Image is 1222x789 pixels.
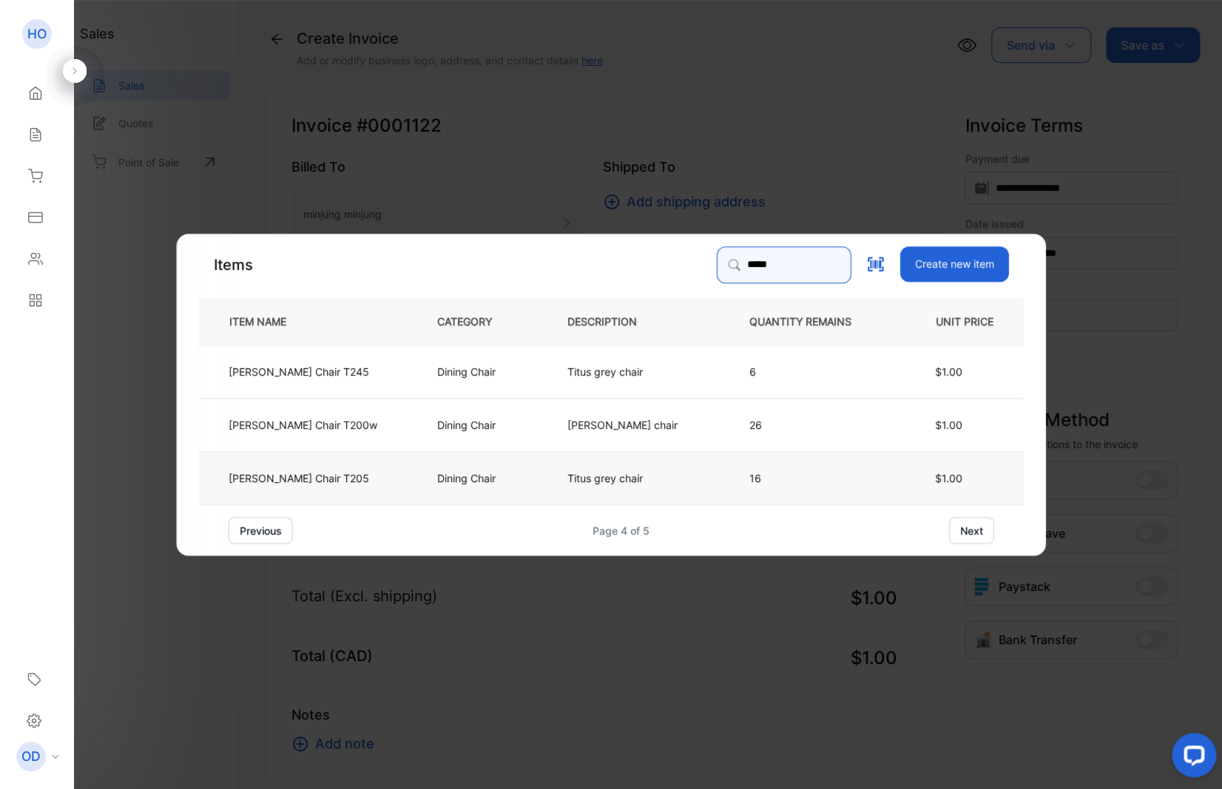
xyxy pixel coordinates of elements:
p: Titus grey chair [567,364,643,379]
span: $1.00 [935,365,962,378]
span: $1.00 [935,419,962,431]
div: Page 4 of 5 [593,523,649,538]
button: previous [229,517,293,544]
p: Dining Chair [437,470,496,486]
p: [PERSON_NAME] Chair T245 [229,364,369,379]
button: next [949,517,994,544]
p: UNIT PRICE [924,314,999,329]
p: [PERSON_NAME] Chair T200w [229,417,377,433]
p: Titus grey chair [567,470,643,486]
p: Dining Chair [437,417,496,433]
p: DESCRIPTION [567,314,661,329]
span: $1.00 [935,472,962,484]
p: HO [27,24,47,44]
p: [PERSON_NAME] chair [567,417,678,433]
iframe: LiveChat chat widget [1160,727,1222,789]
p: Items [214,254,253,276]
button: Create new item [900,246,1009,282]
p: [PERSON_NAME] Chair T205 [229,470,369,486]
p: ITEM NAME [223,314,310,329]
p: CATEGORY [437,314,516,329]
p: Dining Chair [437,364,496,379]
p: 26 [749,417,875,433]
p: 16 [749,470,875,486]
p: OD [21,747,41,766]
p: 6 [749,364,875,379]
p: QUANTITY REMAINS [749,314,875,329]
